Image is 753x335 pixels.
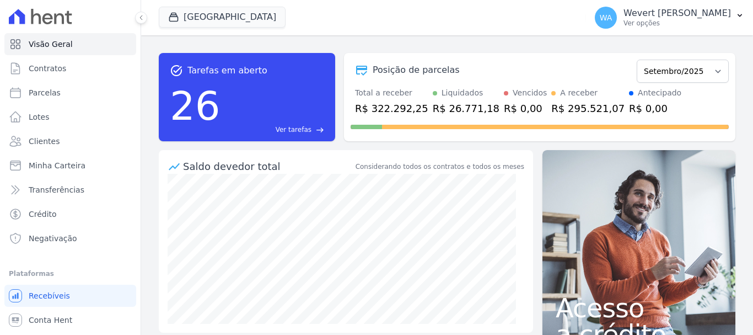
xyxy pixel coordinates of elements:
[586,2,753,33] button: WA Wevert [PERSON_NAME] Ver opções
[373,63,460,77] div: Posição de parcelas
[442,87,483,99] div: Liquidados
[29,160,85,171] span: Minha Carteira
[4,227,136,249] a: Negativação
[4,179,136,201] a: Transferências
[4,203,136,225] a: Crédito
[4,106,136,128] a: Lotes
[560,87,598,99] div: A receber
[629,101,681,116] div: R$ 0,00
[600,14,612,22] span: WA
[504,101,547,116] div: R$ 0,00
[551,101,625,116] div: R$ 295.521,07
[29,209,57,220] span: Crédito
[556,295,722,321] span: Acesso
[183,159,353,174] div: Saldo devedor total
[225,125,324,135] a: Ver tarefas east
[170,77,220,135] div: 26
[623,8,731,19] p: Wevert [PERSON_NAME]
[316,126,324,134] span: east
[29,233,77,244] span: Negativação
[170,64,183,77] span: task_alt
[29,315,72,326] span: Conta Hent
[433,101,499,116] div: R$ 26.771,18
[29,111,50,123] span: Lotes
[29,87,61,98] span: Parcelas
[29,39,73,50] span: Visão Geral
[276,125,311,135] span: Ver tarefas
[29,63,66,74] span: Contratos
[159,7,286,28] button: [GEOGRAPHIC_DATA]
[29,290,70,301] span: Recebíveis
[638,87,681,99] div: Antecipado
[513,87,547,99] div: Vencidos
[4,309,136,331] a: Conta Hent
[4,82,136,104] a: Parcelas
[4,155,136,177] a: Minha Carteira
[355,101,428,116] div: R$ 322.292,25
[29,184,84,195] span: Transferências
[4,57,136,79] a: Contratos
[623,19,731,28] p: Ver opções
[4,33,136,55] a: Visão Geral
[4,285,136,307] a: Recebíveis
[187,64,267,77] span: Tarefas em aberto
[9,267,132,280] div: Plataformas
[355,87,428,99] div: Total a receber
[29,136,60,147] span: Clientes
[356,162,524,172] div: Considerando todos os contratos e todos os meses
[4,130,136,152] a: Clientes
